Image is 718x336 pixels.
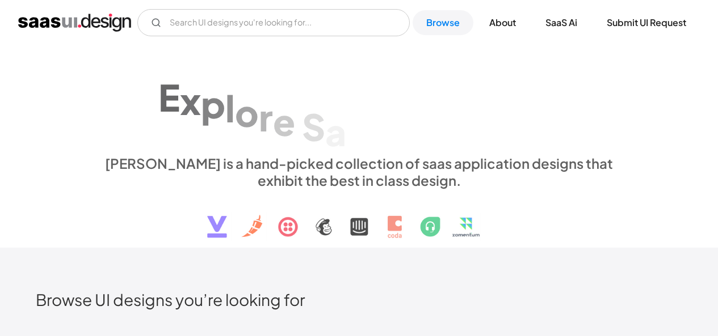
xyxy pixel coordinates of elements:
[413,10,473,35] a: Browse
[187,189,531,248] img: text, icon, saas logo
[18,14,131,32] a: home
[98,155,620,189] div: [PERSON_NAME] is a hand-picked collection of saas application designs that exhibit the best in cl...
[137,9,410,36] input: Search UI designs you're looking for...
[98,57,620,144] h1: Explore SaaS UI design patterns & interactions.
[225,86,235,130] div: l
[325,110,346,154] div: a
[259,95,273,138] div: r
[593,10,700,35] a: Submit UI Request
[532,10,591,35] a: SaaS Ai
[476,10,530,35] a: About
[158,75,180,118] div: E
[36,290,682,309] h2: Browse UI designs you’re looking for
[302,105,325,148] div: S
[201,82,225,126] div: p
[180,78,201,122] div: x
[235,90,259,134] div: o
[137,9,410,36] form: Email Form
